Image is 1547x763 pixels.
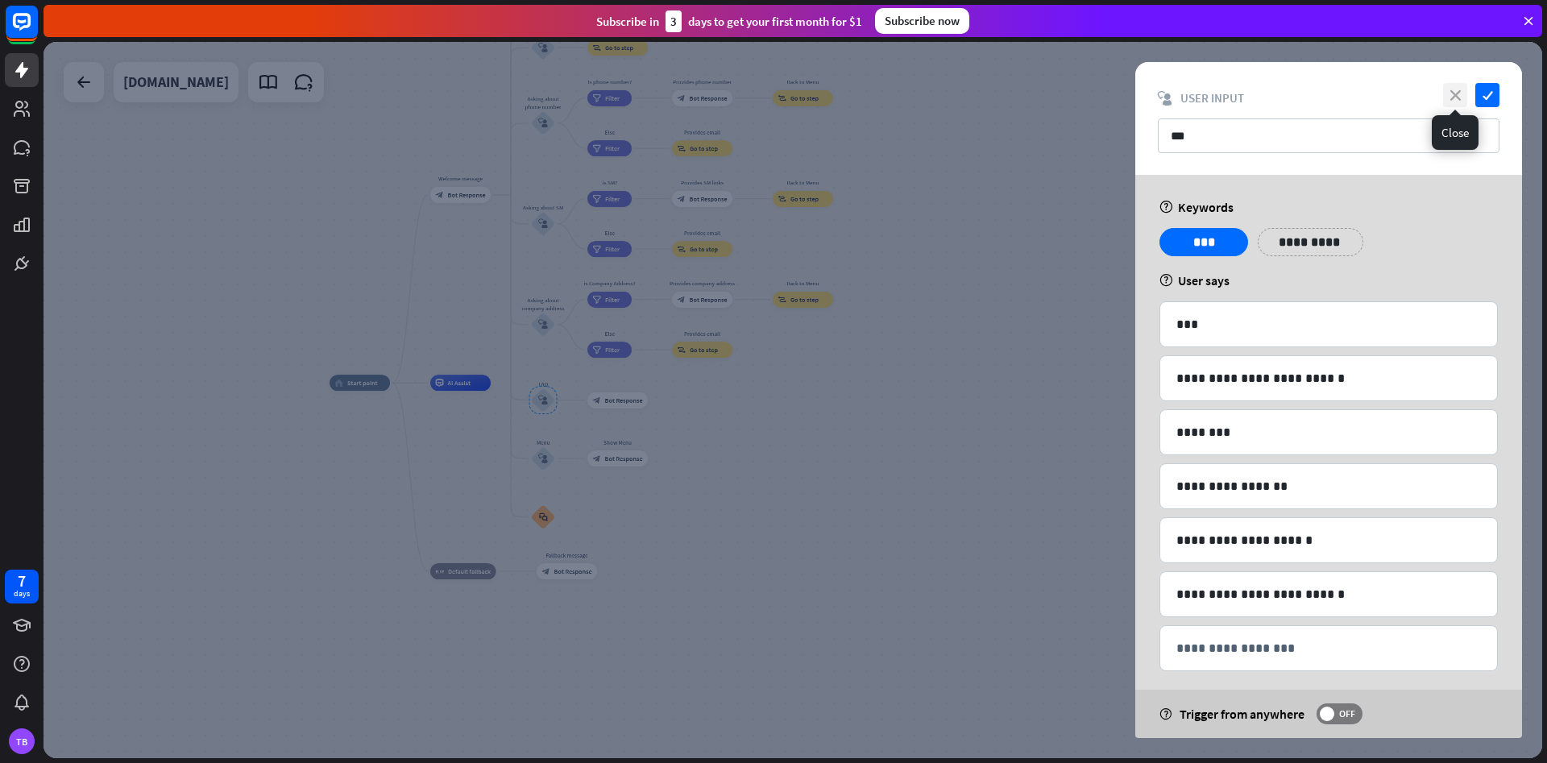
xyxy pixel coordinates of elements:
[1443,83,1467,107] i: close
[1159,272,1498,288] div: User says
[596,10,862,32] div: Subscribe in days to get your first month for $1
[1475,83,1499,107] i: check
[666,10,682,32] div: 3
[1158,91,1172,106] i: block_user_input
[1180,706,1304,722] span: Trigger from anywhere
[1159,201,1173,214] i: help
[1180,90,1244,106] span: User Input
[1159,708,1172,720] i: help
[1159,274,1173,287] i: help
[13,6,61,55] button: Open LiveChat chat widget
[9,728,35,754] div: TB
[1159,199,1498,215] div: Keywords
[5,570,39,603] a: 7 days
[1334,707,1359,720] span: OFF
[875,8,969,34] div: Subscribe now
[14,588,30,599] div: days
[18,574,26,588] div: 7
